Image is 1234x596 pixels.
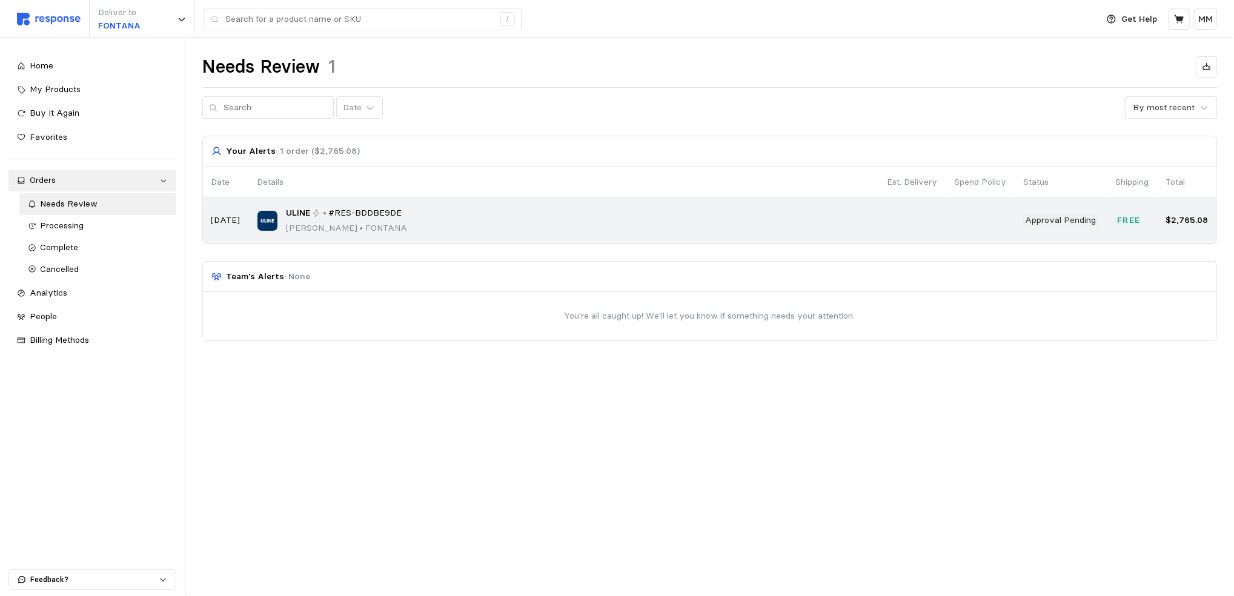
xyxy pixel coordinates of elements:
[8,282,176,304] a: Analytics
[343,101,362,114] div: Date
[30,174,155,187] div: Orders
[357,222,365,233] span: •
[225,8,494,30] input: Search for a product name or SKU
[8,102,176,124] a: Buy It Again
[1026,214,1096,227] p: Approval Pending
[30,107,79,118] span: Buy It Again
[19,259,176,280] a: Cancelled
[226,270,310,283] p: Team's Alerts
[9,570,176,589] button: Feedback?
[286,222,407,235] p: [PERSON_NAME] FONTANA
[30,574,159,585] p: Feedback?
[1133,101,1195,114] div: By most recent
[30,131,67,142] span: Favorites
[30,334,89,345] span: Billing Methods
[30,311,57,322] span: People
[286,207,310,220] span: ULINE
[284,271,310,282] span: · None
[30,60,53,71] span: Home
[202,55,320,79] h1: Needs Review
[30,84,81,94] span: My Products
[19,215,176,237] a: Processing
[1122,13,1158,26] p: Get Help
[323,207,327,220] p: •
[98,6,141,19] p: Deliver to
[224,97,327,119] input: Search
[8,79,176,101] a: My Products
[1115,176,1149,189] p: Shipping
[41,220,84,231] span: Processing
[1118,214,1141,227] p: Free
[1023,176,1098,189] p: Status
[98,19,141,33] p: FONTANA
[19,193,176,215] a: Needs Review
[257,176,870,189] p: Details
[41,198,98,209] span: Needs Review
[17,13,81,25] img: svg%3e
[41,263,79,274] span: Cancelled
[8,170,176,191] a: Orders
[954,176,1006,189] p: Spend Policy
[8,306,176,328] a: People
[328,207,402,220] span: #RES-BDDBE9DE
[211,214,240,227] p: [DATE]
[211,176,240,189] p: Date
[1198,13,1213,26] p: MM
[8,127,176,148] a: Favorites
[1100,8,1165,31] button: Get Help
[1166,214,1208,227] p: $2,765.08
[500,12,515,27] div: /
[41,242,79,253] span: Complete
[226,145,360,158] p: Your Alerts
[1166,176,1208,189] p: Total
[257,211,277,231] img: ULINE
[19,237,176,259] a: Complete
[329,55,336,79] h1: 1
[30,287,67,298] span: Analytics
[1194,8,1217,30] button: MM
[887,176,937,189] p: Est. Delivery
[8,55,176,77] a: Home
[8,329,176,351] a: Billing Methods
[276,145,360,156] span: · 1 order ($2,765.08)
